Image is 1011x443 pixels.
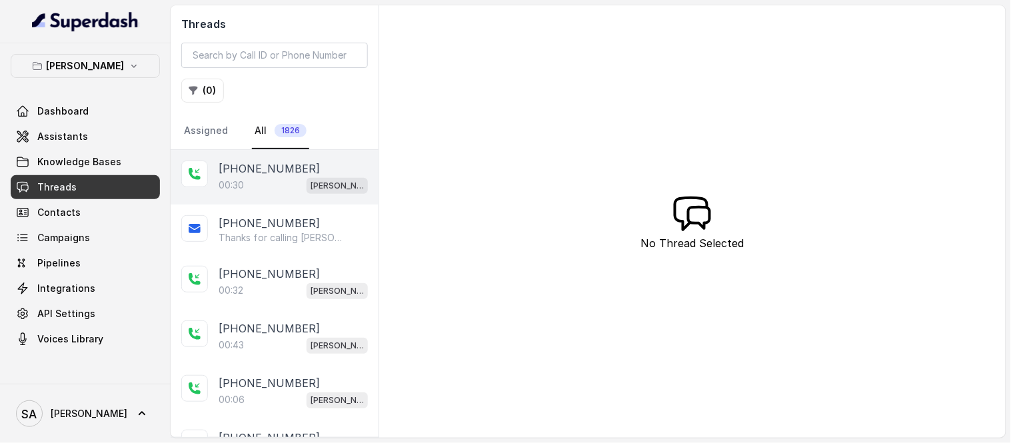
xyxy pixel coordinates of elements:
[311,394,364,407] p: [PERSON_NAME]
[275,124,307,137] span: 1826
[37,231,90,244] span: Campaigns
[641,235,744,251] p: No Thread Selected
[181,16,368,32] h2: Threads
[311,339,364,352] p: [PERSON_NAME]
[181,79,224,103] button: (0)
[219,393,245,406] p: 00:06
[37,206,81,219] span: Contacts
[37,256,81,270] span: Pipelines
[32,11,139,32] img: light.svg
[11,175,160,199] a: Threads
[252,113,309,149] a: All1826
[219,375,320,391] p: [PHONE_NUMBER]
[51,407,127,420] span: [PERSON_NAME]
[181,43,368,68] input: Search by Call ID or Phone Number
[11,99,160,123] a: Dashboard
[219,161,320,177] p: [PHONE_NUMBER]
[37,282,95,295] span: Integrations
[11,125,160,149] a: Assistants
[11,201,160,224] a: Contacts
[37,105,89,118] span: Dashboard
[11,327,160,351] a: Voices Library
[311,284,364,298] p: [PERSON_NAME]
[219,215,320,231] p: [PHONE_NUMBER]
[219,231,347,244] p: Thanks for calling [PERSON_NAME]! Looking for delivery? [URL][DOMAIN_NAME]
[181,113,231,149] a: Assigned
[11,226,160,250] a: Campaigns
[11,302,160,326] a: API Settings
[11,54,160,78] button: [PERSON_NAME]
[219,179,244,192] p: 00:30
[37,332,103,346] span: Voices Library
[11,276,160,300] a: Integrations
[47,58,125,74] p: [PERSON_NAME]
[219,284,243,297] p: 00:32
[219,320,320,336] p: [PHONE_NUMBER]
[11,395,160,432] a: [PERSON_NAME]
[11,150,160,174] a: Knowledge Bases
[37,181,77,194] span: Threads
[37,130,88,143] span: Assistants
[37,307,95,320] span: API Settings
[22,407,37,421] text: SA
[37,155,121,169] span: Knowledge Bases
[11,251,160,275] a: Pipelines
[219,338,244,352] p: 00:43
[181,113,368,149] nav: Tabs
[311,179,364,193] p: [PERSON_NAME]
[219,266,320,282] p: [PHONE_NUMBER]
